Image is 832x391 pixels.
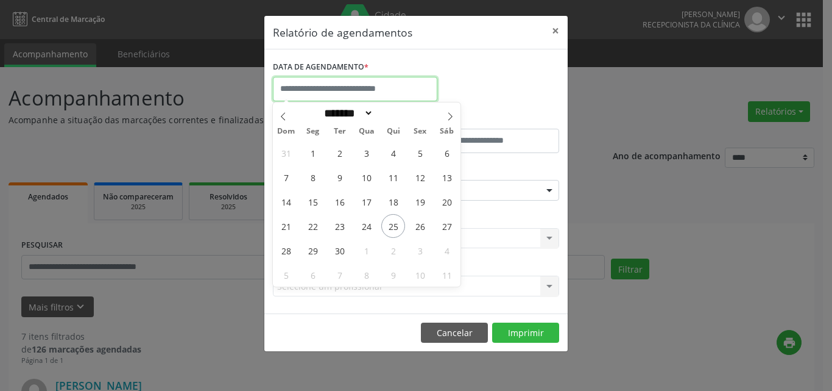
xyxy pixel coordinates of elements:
[435,190,459,213] span: Setembro 20, 2025
[543,16,568,46] button: Close
[320,107,373,120] select: Month
[354,190,378,213] span: Setembro 17, 2025
[407,127,434,135] span: Sex
[354,263,378,287] span: Outubro 8, 2025
[354,239,378,262] span: Outubro 1, 2025
[380,127,407,135] span: Qui
[408,214,432,238] span: Setembro 26, 2025
[381,263,405,287] span: Outubro 9, 2025
[301,141,325,165] span: Setembro 1, 2025
[435,239,459,262] span: Outubro 4, 2025
[301,165,325,189] span: Setembro 8, 2025
[328,214,351,238] span: Setembro 23, 2025
[301,239,325,262] span: Setembro 29, 2025
[301,190,325,213] span: Setembro 15, 2025
[354,165,378,189] span: Setembro 10, 2025
[381,141,405,165] span: Setembro 4, 2025
[381,165,405,189] span: Setembro 11, 2025
[353,127,380,135] span: Qua
[421,323,488,343] button: Cancelar
[435,165,459,189] span: Setembro 13, 2025
[274,141,298,165] span: Agosto 31, 2025
[434,127,460,135] span: Sáb
[408,239,432,262] span: Outubro 3, 2025
[274,165,298,189] span: Setembro 7, 2025
[328,165,351,189] span: Setembro 9, 2025
[301,214,325,238] span: Setembro 22, 2025
[354,141,378,165] span: Setembro 3, 2025
[419,110,559,129] label: ATÉ
[300,127,326,135] span: Seg
[274,214,298,238] span: Setembro 21, 2025
[273,127,300,135] span: Dom
[435,263,459,287] span: Outubro 11, 2025
[273,58,368,77] label: DATA DE AGENDAMENTO
[274,263,298,287] span: Outubro 5, 2025
[328,263,351,287] span: Outubro 7, 2025
[435,141,459,165] span: Setembro 6, 2025
[273,24,412,40] h5: Relatório de agendamentos
[328,141,351,165] span: Setembro 2, 2025
[381,214,405,238] span: Setembro 25, 2025
[381,190,405,213] span: Setembro 18, 2025
[492,323,559,343] button: Imprimir
[328,190,351,213] span: Setembro 16, 2025
[408,190,432,213] span: Setembro 19, 2025
[326,127,353,135] span: Ter
[408,165,432,189] span: Setembro 12, 2025
[301,263,325,287] span: Outubro 6, 2025
[274,239,298,262] span: Setembro 28, 2025
[373,107,414,120] input: Year
[408,141,432,165] span: Setembro 5, 2025
[274,190,298,213] span: Setembro 14, 2025
[381,239,405,262] span: Outubro 2, 2025
[354,214,378,238] span: Setembro 24, 2025
[408,263,432,287] span: Outubro 10, 2025
[328,239,351,262] span: Setembro 30, 2025
[435,214,459,238] span: Setembro 27, 2025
